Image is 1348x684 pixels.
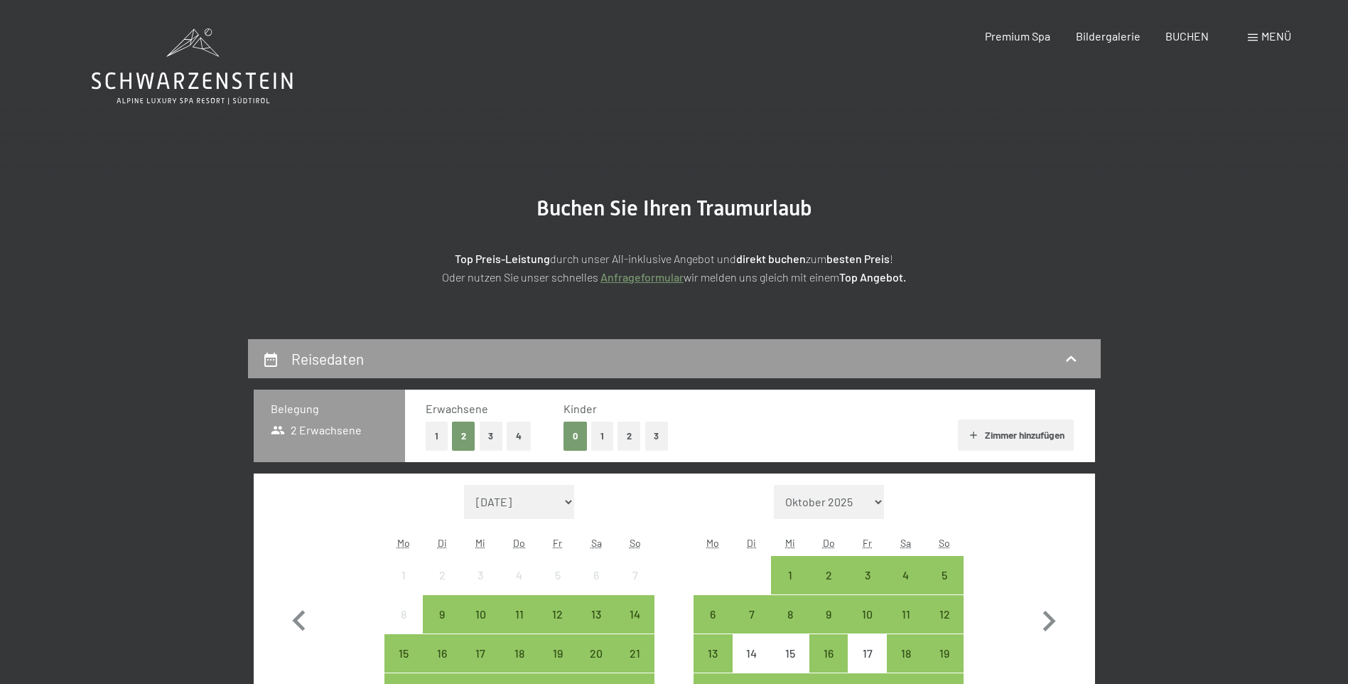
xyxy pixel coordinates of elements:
[539,634,577,673] div: Fri Sep 19 2025
[887,595,925,634] div: Anreise möglich
[811,648,846,683] div: 16
[848,556,886,594] div: Anreise möglich
[848,634,886,673] div: Fri Oct 17 2025
[423,634,461,673] div: Tue Sep 16 2025
[423,634,461,673] div: Anreise möglich
[733,634,771,673] div: Tue Oct 14 2025
[271,401,388,417] h3: Belegung
[423,556,461,594] div: Anreise nicht möglich
[424,648,460,683] div: 16
[771,595,809,634] div: Wed Oct 08 2025
[839,270,906,284] strong: Top Angebot.
[785,537,795,549] abbr: Mittwoch
[811,570,846,605] div: 2
[502,648,537,683] div: 18
[925,556,964,594] div: Sun Oct 05 2025
[424,609,460,644] div: 9
[925,634,964,673] div: Anreise möglich
[615,556,654,594] div: Anreise nicht möglich
[455,252,550,265] strong: Top Preis-Leistung
[577,595,615,634] div: Anreise möglich
[452,422,475,451] button: 2
[733,595,771,634] div: Anreise möglich
[771,556,809,594] div: Anreise möglich
[733,595,771,634] div: Tue Oct 07 2025
[848,595,886,634] div: Anreise möglich
[423,595,461,634] div: Anreise möglich
[463,609,498,644] div: 10
[925,634,964,673] div: Sun Oct 19 2025
[500,595,539,634] div: Anreise möglich
[695,648,730,683] div: 13
[772,609,808,644] div: 8
[772,648,808,683] div: 15
[888,609,924,644] div: 11
[747,537,756,549] abbr: Dienstag
[502,609,537,644] div: 11
[577,556,615,594] div: Sat Sep 06 2025
[591,422,613,451] button: 1
[615,556,654,594] div: Sun Sep 07 2025
[426,402,488,415] span: Erwachsene
[1165,29,1209,43] span: BUCHEN
[736,252,806,265] strong: direkt buchen
[630,537,641,549] abbr: Sonntag
[887,634,925,673] div: Anreise möglich
[507,422,531,451] button: 4
[577,595,615,634] div: Sat Sep 13 2025
[694,595,732,634] div: Anreise möglich
[734,609,770,644] div: 7
[925,595,964,634] div: Anreise möglich
[925,595,964,634] div: Sun Oct 12 2025
[539,634,577,673] div: Anreise möglich
[1076,29,1141,43] span: Bildergalerie
[540,648,576,683] div: 19
[438,537,447,549] abbr: Dienstag
[577,634,615,673] div: Sat Sep 20 2025
[1261,29,1291,43] span: Menü
[823,537,835,549] abbr: Donnerstag
[863,537,872,549] abbr: Freitag
[513,537,525,549] abbr: Donnerstag
[564,422,587,451] button: 0
[423,595,461,634] div: Tue Sep 09 2025
[615,595,654,634] div: Sun Sep 14 2025
[811,609,846,644] div: 9
[480,422,503,451] button: 3
[423,556,461,594] div: Tue Sep 02 2025
[386,570,421,605] div: 1
[384,595,423,634] div: Anreise nicht möglich
[771,634,809,673] div: Anreise nicht möglich
[887,634,925,673] div: Sat Oct 18 2025
[539,595,577,634] div: Fri Sep 12 2025
[578,570,614,605] div: 6
[461,556,500,594] div: Wed Sep 03 2025
[617,570,652,605] div: 7
[536,196,812,220] span: Buchen Sie Ihren Traumurlaub
[291,350,364,368] h2: Reisedaten
[577,634,615,673] div: Anreise möglich
[826,252,890,265] strong: besten Preis
[540,570,576,605] div: 5
[809,556,848,594] div: Thu Oct 02 2025
[734,648,770,683] div: 14
[463,648,498,683] div: 17
[578,648,614,683] div: 20
[771,634,809,673] div: Wed Oct 15 2025
[319,250,1030,286] p: durch unser All-inklusive Angebot und zum ! Oder nutzen Sie unser schnelles wir melden uns gleich...
[927,609,962,644] div: 12
[694,595,732,634] div: Mon Oct 06 2025
[617,609,652,644] div: 14
[578,609,614,644] div: 13
[645,422,669,451] button: 3
[384,595,423,634] div: Mon Sep 08 2025
[461,634,500,673] div: Anreise möglich
[539,556,577,594] div: Anreise nicht möglich
[384,634,423,673] div: Mon Sep 15 2025
[502,570,537,605] div: 4
[706,537,719,549] abbr: Montag
[985,29,1050,43] a: Premium Spa
[461,595,500,634] div: Anreise möglich
[384,556,423,594] div: Mon Sep 01 2025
